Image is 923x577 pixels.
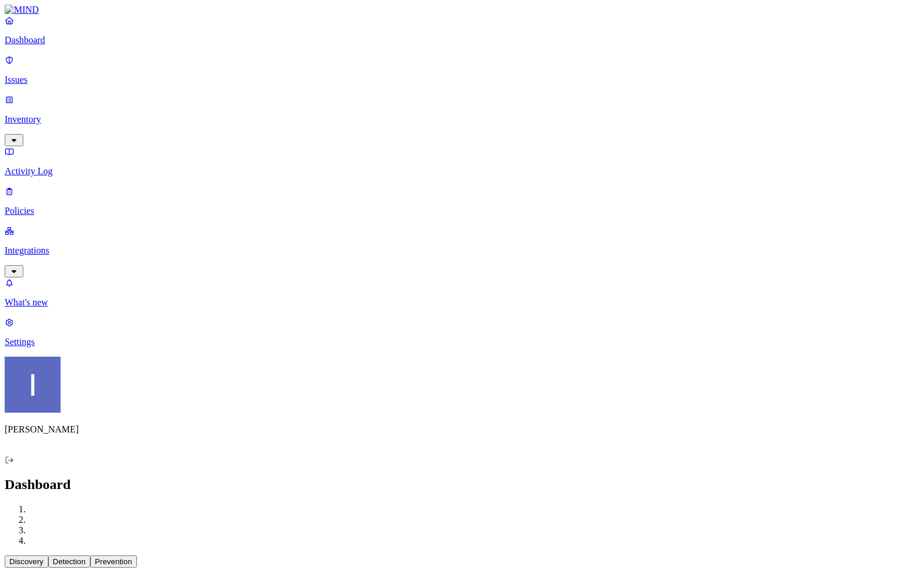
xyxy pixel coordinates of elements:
a: Integrations [5,226,918,276]
a: Settings [5,317,918,347]
p: Dashboard [5,35,918,45]
a: Issues [5,55,918,85]
p: Policies [5,206,918,216]
img: MIND [5,5,39,15]
a: Activity Log [5,146,918,177]
h2: Dashboard [5,477,918,492]
p: Settings [5,337,918,347]
p: Issues [5,75,918,85]
p: Activity Log [5,166,918,177]
button: Discovery [5,555,48,568]
img: Itai Schwartz [5,357,61,413]
p: [PERSON_NAME] [5,424,918,435]
a: What's new [5,277,918,308]
p: What's new [5,297,918,308]
button: Detection [48,555,90,568]
a: MIND [5,5,918,15]
p: Integrations [5,245,918,256]
a: Inventory [5,94,918,145]
a: Dashboard [5,15,918,45]
button: Prevention [90,555,137,568]
a: Policies [5,186,918,216]
p: Inventory [5,114,918,125]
